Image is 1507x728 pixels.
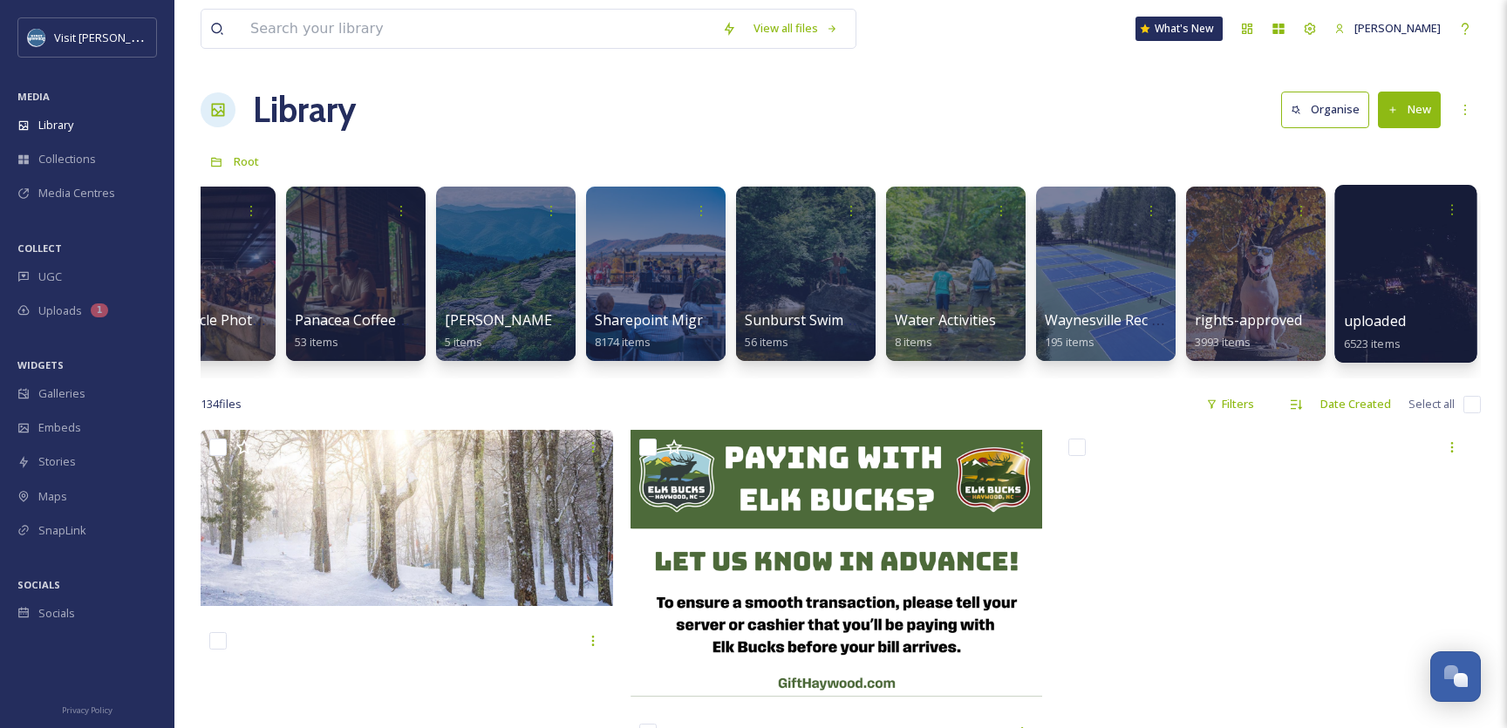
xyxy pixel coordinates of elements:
span: Motorcycle Photos for WNC Mag [145,310,361,330]
button: New [1378,92,1441,127]
span: [PERSON_NAME] [1354,20,1441,36]
span: Media Centres [38,185,115,201]
span: Panacea Coffeehouse [295,310,437,330]
a: Waynesville Rec Jam 2025195 items [1045,312,1210,350]
img: Paying-with-ElkBucks-Sign.png [631,430,1043,697]
div: Date Created [1312,387,1400,421]
span: Embeds [38,419,81,436]
span: 56 items [745,334,788,350]
span: [PERSON_NAME] Photography [445,310,647,330]
span: Select all [1408,396,1455,412]
div: 1 [91,303,108,317]
a: [PERSON_NAME] Photography5 items [445,312,647,350]
span: COLLECT [17,242,62,255]
a: rights-approved3993 items [1195,312,1302,350]
a: Motorcycle Photos for WNC Mag [145,312,361,350]
span: Collections [38,151,96,167]
span: Galleries [38,385,85,402]
span: 134 file s [201,396,242,412]
a: Sunburst Swimming Hole56 items [745,312,910,350]
a: uploaded6523 items [1344,313,1406,351]
button: Open Chat [1430,651,1481,702]
span: Library [38,117,73,133]
span: Water Activities [895,310,996,330]
a: [PERSON_NAME] [1326,11,1449,45]
span: Sharepoint Migration [595,310,737,330]
span: Maps [38,488,67,505]
span: Sunburst Swimming Hole [745,310,910,330]
span: WIDGETS [17,358,64,371]
span: Root [234,153,259,169]
span: MEDIA [17,90,50,103]
span: Waynesville Rec Jam 2025 [1045,310,1210,330]
span: rights-approved [1195,310,1302,330]
a: View all files [745,11,847,45]
span: Uploads [38,303,82,319]
span: SOCIALS [17,578,60,591]
span: uploaded [1344,311,1406,330]
span: 6523 items [1344,335,1401,350]
span: Socials [38,605,75,622]
span: 53 items [295,334,338,350]
span: UGC [38,269,62,285]
span: 5 items [445,334,482,350]
a: Sharepoint Migration8174 items [595,312,737,350]
span: Privacy Policy [62,704,113,716]
span: 8 items [895,334,932,350]
div: Filters [1197,387,1263,421]
img: images.png [28,29,45,46]
a: Root [234,151,259,172]
a: Privacy Policy [62,698,113,719]
a: Library [253,84,356,136]
img: Copy of Yiftee Card.png [201,430,613,606]
input: Search your library [242,10,713,48]
a: What's New [1135,17,1223,41]
span: 3993 items [1195,334,1251,350]
span: SnapLink [38,522,86,539]
span: 8174 items [595,334,651,350]
a: Water Activities8 items [895,312,996,350]
span: 195 items [1045,334,1094,350]
a: Panacea Coffeehouse53 items [295,312,437,350]
span: Visit [PERSON_NAME] [54,29,165,45]
span: Stories [38,453,76,470]
button: Organise [1281,92,1369,127]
